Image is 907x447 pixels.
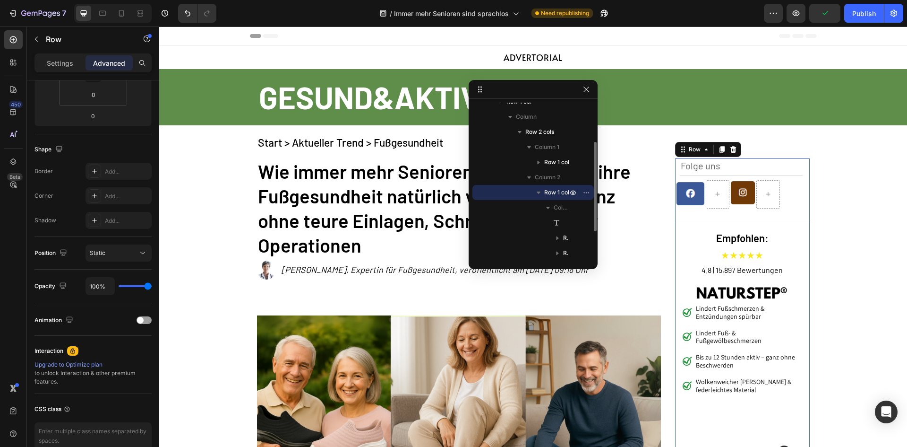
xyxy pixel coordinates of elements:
[84,88,103,102] input: 0px
[34,216,56,225] div: Shadow
[390,9,392,18] span: /
[4,4,70,23] button: 7
[34,405,71,413] div: CSS class
[541,9,589,18] span: Need republishing
[34,347,63,355] div: Interaction
[525,127,554,137] span: Row 2 cols
[178,4,216,23] div: Undo/Redo
[563,248,569,258] span: Row 1 col
[46,34,126,45] p: Row
[90,249,105,256] span: Static
[86,245,152,262] button: Static
[875,401,898,423] div: Open Intercom Messenger
[47,58,73,68] p: Settings
[34,280,68,293] div: Opacity
[852,9,876,18] div: Publish
[537,351,642,368] p: Wolkenweicher [PERSON_NAME] & federleichtes Material
[524,222,642,235] p: ★★★★★
[516,154,547,180] img: gempages_501617521984537776-3b134b71-3751-400a-b6ec-4e4727842367.png
[844,4,884,23] button: Publish
[563,233,569,243] span: Row 4 cols
[105,192,149,201] div: Add...
[62,8,66,19] p: 7
[537,278,642,294] p: Lindert Fußschmerzen & Entzündungen spürbar
[86,278,114,295] input: Auto
[554,203,569,212] span: Column
[528,119,543,127] div: Row
[34,143,65,156] div: Shape
[516,112,537,122] span: Column
[159,26,907,447] iframe: To enrich screen reader interactions, please activate Accessibility in Grammarly extension settings
[524,239,642,248] p: 4.8 | 15,897 Bewertungen
[544,188,569,197] span: Row 1 col
[7,173,23,181] div: Beta
[535,173,560,182] span: Column 2
[570,154,597,179] img: gempages_501617521984537776-a30dc9a4-9038-40f9-8e3f-1375a99d4d26.png
[522,133,642,145] p: Folge uns
[537,327,642,343] p: Bis zu 12 Stunden aktiv – ganz ohne Beschwerden
[535,142,559,152] span: Column 1
[93,58,125,68] p: Advanced
[34,360,152,386] div: to unlock Interaction & other premium features.
[105,167,149,176] div: Add...
[536,256,630,277] img: gempages_501617521984537776-db7474ae-8759-4eaa-a2df-f501edbb35d8.jpg
[34,360,152,369] div: Upgrade to Optimize plan
[34,167,53,175] div: Border
[34,247,69,260] div: Position
[9,101,23,108] div: 450
[537,303,642,319] p: Lindert Fuß- & Fußgewölbeschmerzen
[394,9,509,18] span: Immer mehr Senioren sind sprachlos
[34,314,75,327] div: Animation
[105,217,149,225] div: Add...
[34,192,53,200] div: Corner
[523,204,643,219] h2: Empfohlen:
[84,109,103,123] input: 0
[544,158,569,167] span: Row 1 col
